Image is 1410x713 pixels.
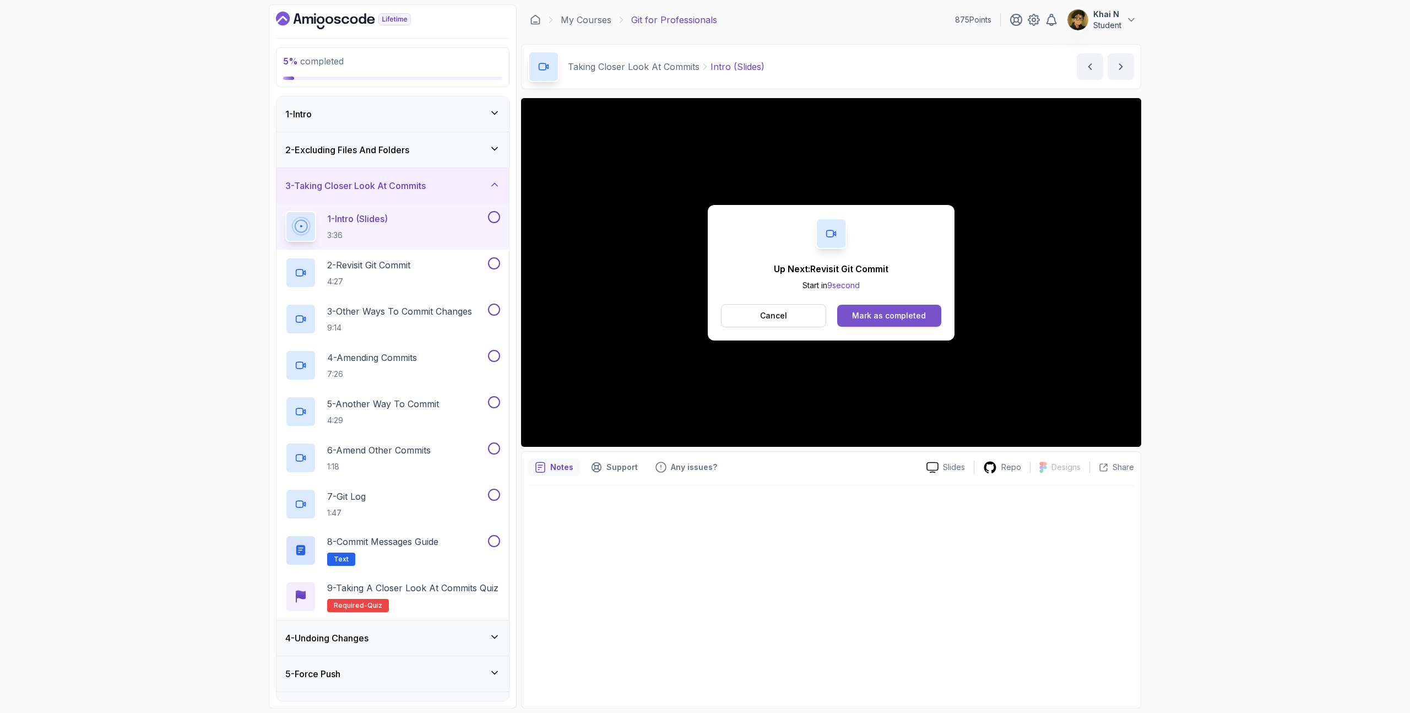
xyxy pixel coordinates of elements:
[1113,462,1134,473] p: Share
[1077,53,1103,80] button: previous content
[631,13,717,26] p: Git for Professionals
[1093,20,1121,31] p: Student
[285,304,500,334] button: 3-Other Ways To Commit Changes9:14
[550,462,573,473] p: Notes
[285,257,500,288] button: 2-Revisit Git Commit4:27
[561,13,611,26] a: My Courses
[327,397,439,410] p: 5 - Another Way To Commit
[974,461,1030,474] a: Repo
[276,620,509,656] button: 4-Undoing Changes
[285,631,368,645] h3: 4 - Undoing Changes
[1093,9,1121,20] p: Khai N
[285,211,500,242] button: 1-Intro (Slides)3:36
[327,258,410,272] p: 2 - Revisit Git Commit
[327,535,438,548] p: 8 - Commit Messages Guide
[943,462,965,473] p: Slides
[1001,462,1021,473] p: Repo
[285,535,500,566] button: 8-Commit Messages GuideText
[276,12,436,29] a: Dashboard
[521,98,1141,447] iframe: To enrich screen reader interactions, please activate Accessibility in Grammarly extension settings
[283,56,344,67] span: completed
[276,656,509,692] button: 5-Force Push
[827,280,860,290] span: 9 second
[285,442,500,473] button: 6-Amend Other Commits1:18
[327,369,417,380] p: 7:26
[606,462,638,473] p: Support
[327,305,472,318] p: 3 - Other Ways To Commit Changes
[327,322,472,333] p: 9:14
[327,415,439,426] p: 4:29
[327,444,431,457] p: 6 - Amend Other Commits
[285,179,426,192] h3: 3 - Taking Closer Look At Commits
[276,132,509,168] button: 2-Excluding Files And Folders
[283,56,298,67] span: 5 %
[285,107,312,121] h3: 1 - Intro
[721,304,826,327] button: Cancel
[774,262,888,276] p: Up Next: Revisit Git Commit
[568,60,699,73] p: Taking Closer Look At Commits
[1067,9,1137,31] button: user profile imageKhai NStudent
[285,350,500,381] button: 4-Amending Commits7:26
[528,458,580,476] button: notes button
[711,60,764,73] p: Intro (Slides)
[327,276,410,287] p: 4:27
[276,168,509,203] button: 3-Taking Closer Look At Commits
[334,601,367,610] span: Required-
[584,458,644,476] button: Support button
[327,351,417,364] p: 4 - Amending Commits
[530,14,541,25] a: Dashboard
[327,490,366,503] p: 7 - git log
[671,462,717,473] p: Any issues?
[774,280,888,291] p: Start in
[276,96,509,132] button: 1-Intro
[285,396,500,427] button: 5-Another Way To Commit4:29
[367,601,382,610] span: quiz
[1089,462,1134,473] button: Share
[955,14,991,25] p: 875 Points
[837,305,941,327] button: Mark as completed
[327,212,388,225] p: 1 - Intro (Slides)
[327,461,431,472] p: 1:18
[285,143,409,156] h3: 2 - Excluding Files And Folders
[1067,9,1088,30] img: user profile image
[327,230,388,241] p: 3:36
[334,555,349,564] span: Text
[285,667,340,680] h3: 5 - Force Push
[852,310,926,321] div: Mark as completed
[327,581,498,595] p: 9 - Taking a Closer Look at Commits Quiz
[285,489,500,520] button: 7-git log1:47
[285,581,500,612] button: 9-Taking a Closer Look at Commits QuizRequired-quiz
[1051,462,1081,473] p: Designs
[649,458,724,476] button: Feedback button
[327,507,366,518] p: 1:47
[760,310,787,321] p: Cancel
[1108,53,1134,80] button: next content
[918,462,974,473] a: Slides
